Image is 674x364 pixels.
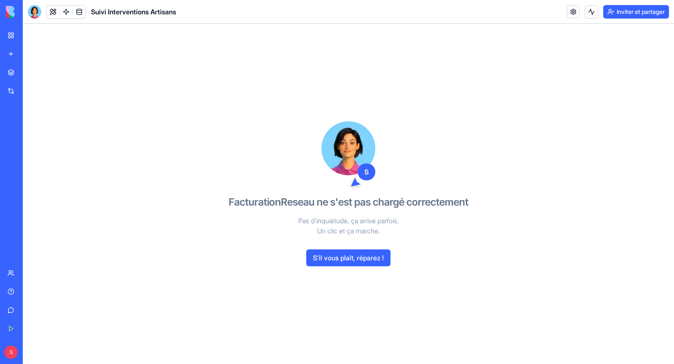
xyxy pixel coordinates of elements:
[603,5,669,19] button: Inviter et partager
[306,249,390,266] button: S'il vous plaît, réparez !
[10,349,13,355] font: S
[317,227,380,235] font: Un clic et ça marche.
[313,254,384,262] font: S'il vous plaît, réparez !
[91,8,176,16] font: Suivi Interventions Artisans
[364,168,369,176] font: S
[229,196,468,208] font: FacturationReseau ne s'est pas chargé correctement
[6,6,58,18] img: logo
[617,8,665,15] font: Inviter et partager
[298,217,399,225] font: Pas d'inquiétude, ça arrive parfois.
